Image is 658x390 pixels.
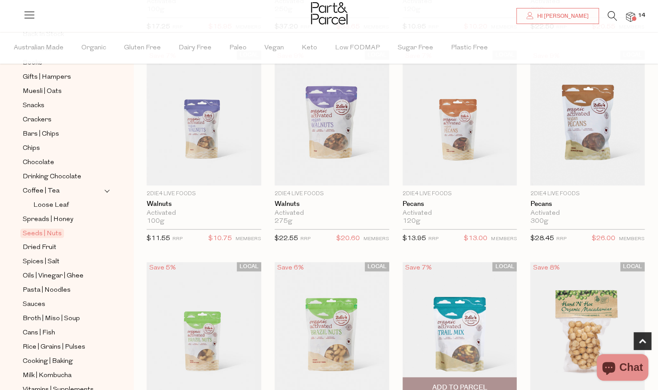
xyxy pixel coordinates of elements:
[275,50,389,185] img: Walnuts
[23,271,84,281] span: Oils | Vinegar | Ghee
[23,214,73,225] span: Spreads | Honey
[492,262,517,271] span: LOCAL
[363,237,389,241] small: MEMBERS
[23,242,56,253] span: Dried Fruit
[235,237,261,241] small: MEMBERS
[464,233,487,245] span: $13.00
[23,327,104,338] a: Cans | Fish
[23,143,40,154] span: Chips
[20,229,64,238] span: Seeds | Nuts
[23,228,104,239] a: Seeds | Nuts
[23,143,104,154] a: Chips
[23,314,80,324] span: Broth | Miso | Soup
[33,200,69,211] span: Loose Leaf
[23,256,104,267] a: Spices | Salt
[336,233,360,245] span: $20.60
[237,262,261,271] span: LOCAL
[23,114,104,125] a: Crackers
[23,214,104,225] a: Spreads | Honey
[14,32,64,64] span: Australian Made
[403,235,426,242] span: $13.95
[23,185,104,197] a: Coffee | Tea
[403,200,517,208] a: Pecans
[147,235,170,242] span: $11.55
[275,235,298,242] span: $22.55
[530,235,554,242] span: $28.45
[516,8,599,24] a: Hi [PERSON_NAME]
[530,190,645,198] p: 2Die4 Live Foods
[147,50,261,185] img: Walnuts
[23,328,55,338] span: Cans | Fish
[124,32,161,64] span: Gluten Free
[530,209,645,217] div: Activated
[23,370,72,381] span: Milk | Kombucha
[335,32,380,64] span: Low FODMAP
[300,237,311,241] small: RRP
[535,12,589,20] span: Hi [PERSON_NAME]
[428,237,439,241] small: RRP
[275,209,389,217] div: Activated
[23,72,104,83] a: Gifts | Hampers
[403,190,517,198] p: 2Die4 Live Foods
[23,86,62,97] span: Muesli | Oats
[23,356,73,367] span: Cooking | Baking
[23,342,85,353] span: Rice | Grains | Pulses
[530,200,645,208] a: Pecans
[33,200,104,211] a: Loose Leaf
[403,217,420,225] span: 120g
[556,237,566,241] small: RRP
[275,190,389,198] p: 2Die4 Live Foods
[23,157,104,168] a: Chocolate
[23,242,104,253] a: Dried Fruit
[619,237,645,241] small: MEMBERS
[23,157,54,168] span: Chocolate
[147,190,261,198] p: 2Die4 Live Foods
[302,32,317,64] span: Keto
[208,233,232,245] span: $10.75
[81,32,106,64] span: Organic
[23,299,104,310] a: Sauces
[626,12,635,21] a: 14
[23,370,104,381] a: Milk | Kombucha
[403,262,435,274] div: Save 7%
[23,129,104,140] a: Bars | Chips
[530,50,645,185] img: Pecans
[530,217,548,225] span: 300g
[23,100,104,111] a: Snacks
[275,217,292,225] span: 275g
[594,354,651,383] inbox-online-store-chat: Shopify online store chat
[147,200,261,208] a: Walnuts
[147,209,261,217] div: Activated
[636,12,647,20] span: 14
[172,237,183,241] small: RRP
[23,172,81,182] span: Drinking Chocolate
[23,285,71,296] span: Pasta | Noodles
[275,200,389,208] a: Walnuts
[620,262,645,271] span: LOCAL
[530,262,562,274] div: Save 8%
[23,86,104,97] a: Muesli | Oats
[229,32,247,64] span: Paleo
[592,233,615,245] span: $26.00
[179,32,211,64] span: Dairy Free
[23,299,45,310] span: Sauces
[23,72,71,83] span: Gifts | Hampers
[147,262,179,274] div: Save 5%
[491,237,517,241] small: MEMBERS
[104,185,110,196] button: Expand/Collapse Coffee | Tea
[23,342,104,353] a: Rice | Grains | Pulses
[398,32,433,64] span: Sugar Free
[23,270,104,281] a: Oils | Vinegar | Ghee
[451,32,488,64] span: Plastic Free
[275,262,307,274] div: Save 6%
[147,217,164,225] span: 100g
[403,209,517,217] div: Activated
[23,129,59,140] span: Bars | Chips
[23,313,104,324] a: Broth | Miso | Soup
[23,186,60,197] span: Coffee | Tea
[23,171,104,182] a: Drinking Chocolate
[23,101,44,111] span: Snacks
[403,50,517,185] img: Pecans
[23,115,52,125] span: Crackers
[264,32,284,64] span: Vegan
